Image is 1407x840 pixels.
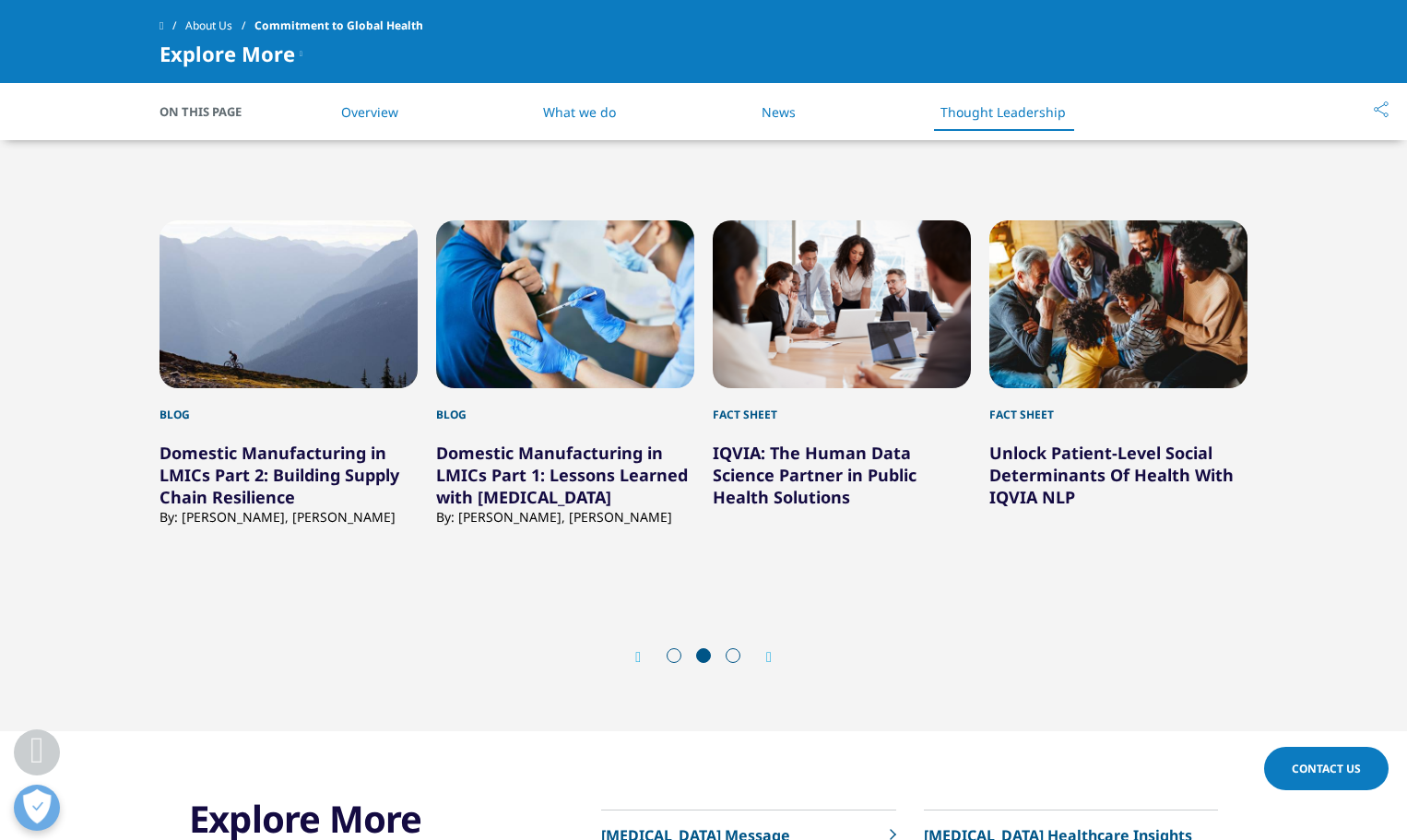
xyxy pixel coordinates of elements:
a: News [762,103,796,121]
div: By: [PERSON_NAME], [PERSON_NAME] [436,508,694,526]
div: Next slide [748,648,772,666]
a: Domestic Manufacturing in LMICs Part 1: Lessons Learned with [MEDICAL_DATA] [436,442,688,508]
div: By: [PERSON_NAME], [PERSON_NAME] [160,508,418,526]
div: Fact Sheet [713,388,971,423]
span: Contact Us [1292,761,1361,776]
div: Fact Sheet [989,388,1247,423]
div: Blog [436,388,694,423]
a: IQVIA: The Human Data Science Partner in Public Health Solutions [713,442,916,508]
span: On This Page [160,102,261,121]
a: Contact Us [1264,747,1389,790]
div: Blog [160,388,418,423]
div: 8 / 12 [989,220,1247,565]
a: What we do [543,103,616,121]
span: Commitment to Global Health [254,9,423,42]
a: Thought Leadership [940,103,1066,121]
a: About Us [185,9,254,42]
span: Explore More [160,42,295,65]
div: 6 / 12 [436,220,694,565]
a: Unlock Patient-Level Social Determinants Of Health With IQVIA NLP [989,442,1234,508]
div: Previous slide [635,648,659,666]
div: 7 / 12 [713,220,971,565]
a: Domestic Manufacturing in LMICs Part 2: Building Supply Chain Resilience [160,442,399,508]
button: Open Preferences [14,785,60,831]
a: Overview [341,103,398,121]
div: 5 / 12 [160,220,418,565]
